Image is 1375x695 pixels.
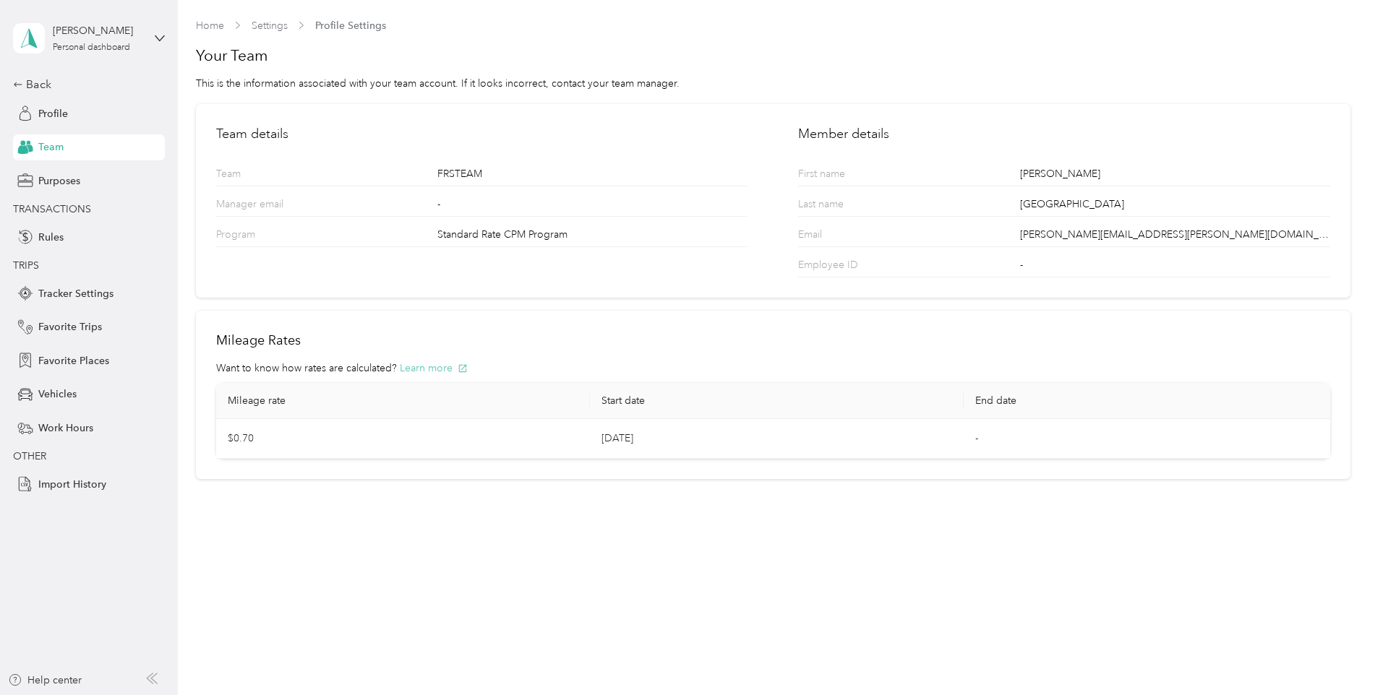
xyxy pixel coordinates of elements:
[13,76,158,93] div: Back
[1020,257,1330,277] div: -
[798,257,909,277] p: Employee ID
[38,420,93,436] span: Work Hours
[216,361,1330,376] div: Want to know how rates are calculated?
[964,383,1337,419] th: End date
[1020,197,1330,216] div: [GEOGRAPHIC_DATA]
[216,197,327,216] p: Manager email
[38,286,113,301] span: Tracker Settings
[216,166,327,186] p: Team
[38,173,80,189] span: Purposes
[196,20,224,32] a: Home
[216,124,748,144] h2: Team details
[196,46,1350,66] h1: Your Team
[38,319,102,334] span: Favorite Trips
[13,203,91,215] span: TRANSACTIONS
[798,166,909,186] p: First name
[13,259,39,272] span: TRIPS
[38,230,64,245] span: Rules
[798,124,1329,144] h2: Member details
[590,419,964,459] td: [DATE]
[38,106,68,121] span: Profile
[53,43,130,52] div: Personal dashboard
[216,419,590,459] td: $0.70
[216,331,1330,350] h2: Mileage Rates
[252,20,288,32] a: Settings
[196,76,1350,91] div: This is the information associated with your team account. If it looks incorrect, contact your te...
[437,166,748,186] div: FRSTEAM
[964,419,1337,459] td: -
[38,139,64,155] span: Team
[53,23,143,38] div: [PERSON_NAME]
[798,197,909,216] p: Last name
[8,673,82,688] button: Help center
[216,227,327,246] p: Program
[315,18,386,33] span: Profile Settings
[38,353,109,368] span: Favorite Places
[38,477,106,492] span: Import History
[798,227,909,246] p: Email
[38,387,77,402] span: Vehicles
[1020,227,1330,246] div: [PERSON_NAME][EMAIL_ADDRESS][PERSON_NAME][DOMAIN_NAME]
[437,227,748,246] div: Standard Rate CPM Program
[1020,166,1330,186] div: [PERSON_NAME]
[216,383,590,419] th: Mileage rate
[437,197,748,216] div: -
[400,361,468,376] button: Learn more
[13,450,46,462] span: OTHER
[590,383,964,419] th: Start date
[1294,614,1375,695] iframe: Everlance-gr Chat Button Frame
